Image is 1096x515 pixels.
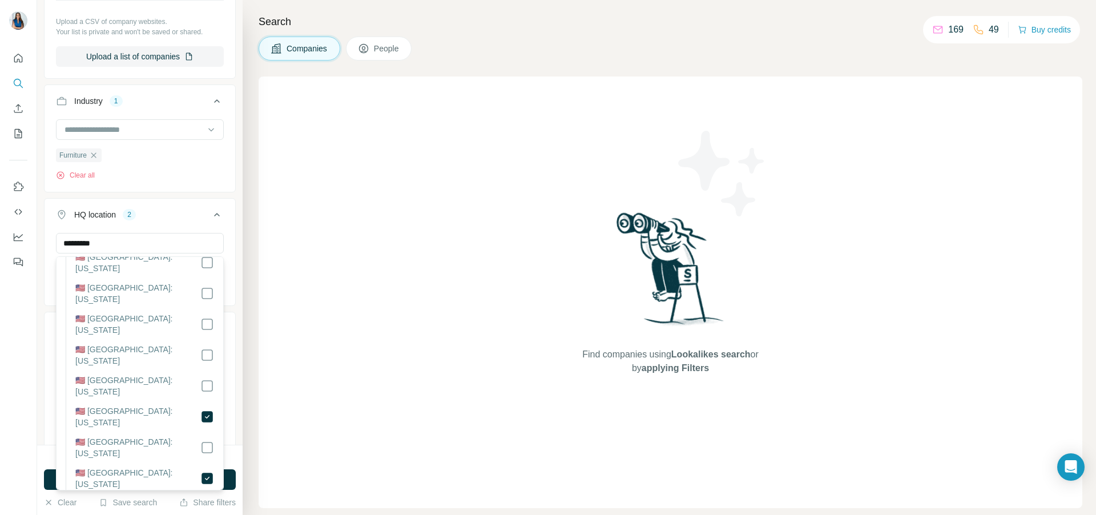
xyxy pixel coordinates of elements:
button: Enrich CSV [9,98,27,119]
img: Surfe Illustration - Woman searching with binoculars [611,210,730,337]
span: Companies [287,43,328,54]
p: Upload a CSV of company websites. [56,17,224,27]
p: 49 [989,23,999,37]
label: 🇺🇸 [GEOGRAPHIC_DATA]: [US_STATE] [75,436,200,459]
button: Buy credits [1018,22,1071,38]
button: Save search [99,497,157,508]
button: Use Surfe API [9,202,27,222]
span: applying Filters [642,363,709,373]
span: People [374,43,400,54]
span: Find companies using or by [579,348,761,375]
label: 🇺🇸 [GEOGRAPHIC_DATA]: [US_STATE] [75,405,200,428]
div: Open Intercom Messenger [1057,453,1085,481]
div: 2 [123,210,136,220]
button: Feedback [9,252,27,272]
button: Run search [44,469,236,490]
label: 🇺🇸 [GEOGRAPHIC_DATA]: [US_STATE] [75,282,200,305]
button: Search [9,73,27,94]
div: HQ location [74,209,116,220]
label: 🇺🇸 [GEOGRAPHIC_DATA]: [US_STATE] [75,375,200,397]
button: Industry1 [45,87,235,119]
p: Your list is private and won't be saved or shared. [56,27,224,37]
button: Dashboard [9,227,27,247]
img: Avatar [9,11,27,30]
button: Use Surfe on LinkedIn [9,176,27,197]
button: Share filters [179,497,236,508]
button: HQ location2 [45,201,235,233]
button: Quick start [9,48,27,69]
label: 🇺🇸 [GEOGRAPHIC_DATA]: [US_STATE] [75,467,200,490]
button: Upload a list of companies [56,46,224,67]
button: My lists [9,123,27,144]
span: Furniture [59,150,87,160]
div: Industry [74,95,103,107]
p: 169 [948,23,964,37]
button: Clear all [56,170,95,180]
button: Annual revenue ($)4 [45,315,235,347]
img: Surfe Illustration - Stars [671,122,773,225]
label: 🇺🇸 [GEOGRAPHIC_DATA]: [US_STATE] [75,313,200,336]
label: 🇺🇸 [GEOGRAPHIC_DATA]: [US_STATE] [75,251,200,274]
label: 🇺🇸 [GEOGRAPHIC_DATA]: [US_STATE] [75,344,200,367]
h4: Search [259,14,1082,30]
div: 1 [110,96,123,106]
span: Lookalikes search [671,349,751,359]
button: Clear [44,497,76,508]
